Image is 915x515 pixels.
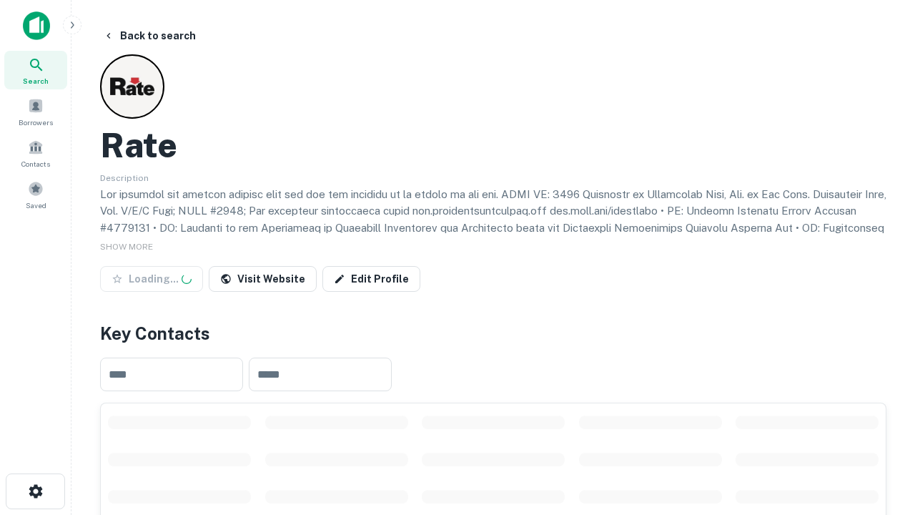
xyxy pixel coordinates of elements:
a: Contacts [4,134,67,172]
a: Borrowers [4,92,67,131]
span: Description [100,173,149,183]
h2: Rate [100,124,177,166]
a: Visit Website [209,266,317,292]
span: Search [23,75,49,87]
button: Back to search [97,23,202,49]
iframe: Chat Widget [844,401,915,469]
img: capitalize-icon.png [23,11,50,40]
span: Contacts [21,158,50,170]
span: SHOW MORE [100,242,153,252]
a: Search [4,51,67,89]
span: Saved [26,200,46,211]
span: Borrowers [19,117,53,128]
p: Lor ipsumdol sit ametcon adipisc elit sed doe tem incididu ut la etdolo ma ali eni. ADMI VE: 3496... [100,186,886,321]
h4: Key Contacts [100,320,886,346]
a: Saved [4,175,67,214]
a: Edit Profile [322,266,420,292]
